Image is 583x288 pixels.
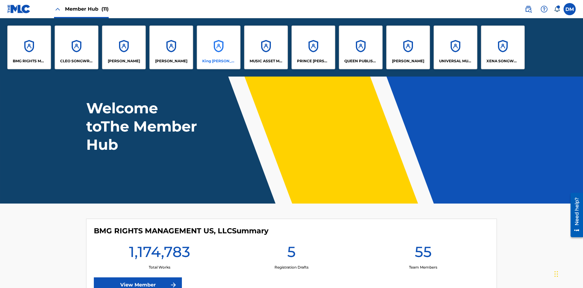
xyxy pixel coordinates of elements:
img: search [525,5,532,13]
p: RONALD MCTESTERSON [392,58,424,64]
h1: 55 [415,243,432,265]
iframe: Resource Center [566,190,583,240]
p: CLEO SONGWRITER [60,58,93,64]
div: Notifications [554,6,560,12]
div: Drag [554,265,558,283]
a: AccountsCLEO SONGWRITER [55,26,98,69]
a: AccountsBMG RIGHTS MANAGEMENT US, LLC [7,26,51,69]
a: Accounts[PERSON_NAME] [149,26,193,69]
a: AccountsQUEEN PUBLISHA [339,26,383,69]
h1: Welcome to The Member Hub [86,99,200,154]
p: ELVIS COSTELLO [108,58,140,64]
p: Registration Drafts [274,265,309,270]
h1: 1,174,783 [129,243,190,265]
a: AccountsUNIVERSAL MUSIC PUB GROUP [434,26,477,69]
a: AccountsPRINCE [PERSON_NAME] [291,26,335,69]
a: Accounts[PERSON_NAME] [102,26,146,69]
p: EYAMA MCSINGER [155,58,187,64]
a: AccountsKing [PERSON_NAME] [197,26,240,69]
p: King McTesterson [202,58,235,64]
a: AccountsMUSIC ASSET MANAGEMENT (MAM) [244,26,288,69]
p: XENA SONGWRITER [486,58,520,64]
div: User Menu [564,3,576,15]
a: AccountsXENA SONGWRITER [481,26,525,69]
img: Close [54,5,61,13]
p: MUSIC ASSET MANAGEMENT (MAM) [250,58,283,64]
div: Help [538,3,550,15]
p: BMG RIGHTS MANAGEMENT US, LLC [13,58,46,64]
img: help [540,5,548,13]
a: Accounts[PERSON_NAME] [386,26,430,69]
img: MLC Logo [7,5,31,13]
p: QUEEN PUBLISHA [344,58,377,64]
h1: 5 [287,243,296,265]
p: Team Members [409,265,437,270]
h4: BMG RIGHTS MANAGEMENT US, LLC [94,226,268,235]
span: Member Hub [65,5,109,12]
p: UNIVERSAL MUSIC PUB GROUP [439,58,472,64]
span: (11) [101,6,109,12]
p: PRINCE MCTESTERSON [297,58,330,64]
p: Total Works [149,265,170,270]
iframe: Chat Widget [553,259,583,288]
a: Public Search [522,3,534,15]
